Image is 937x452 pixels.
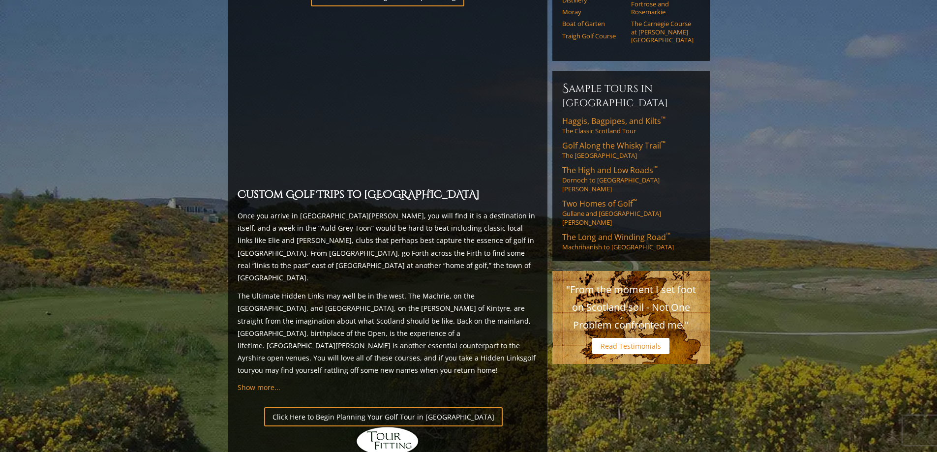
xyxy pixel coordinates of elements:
[562,116,700,135] a: Haggis, Bagpipes, and Kilts™The Classic Scotland Tour
[653,164,658,172] sup: ™
[238,353,536,375] a: golf tour
[562,165,658,176] span: The High and Low Roads
[661,139,665,148] sup: ™
[238,210,538,284] p: Once you arrive in [GEOGRAPHIC_DATA][PERSON_NAME], you will find it is a destination in itself, a...
[562,8,625,16] a: Moray
[562,198,700,227] a: Two Homes of Golf™Gullane and [GEOGRAPHIC_DATA][PERSON_NAME]
[562,140,665,151] span: Golf Along the Whisky Trail
[264,407,503,426] a: Click Here to Begin Planning Your Golf Tour in [GEOGRAPHIC_DATA]
[661,115,665,123] sup: ™
[562,198,637,209] span: Two Homes of Golf
[562,232,670,242] span: The Long and Winding Road
[562,140,700,160] a: Golf Along the Whisky Trail™The [GEOGRAPHIC_DATA]
[238,12,538,181] iframe: Sir-Nick-favorite-Open-Rota-Venues
[238,290,538,376] p: The Ultimate Hidden Links may well be in the west. The Machrie, on the [GEOGRAPHIC_DATA], and [GE...
[238,383,280,392] a: Show more...
[631,20,694,44] a: The Carnegie Course at [PERSON_NAME][GEOGRAPHIC_DATA]
[562,116,665,126] span: Haggis, Bagpipes, and Kilts
[666,231,670,239] sup: ™
[562,20,625,28] a: Boat of Garten
[238,187,538,204] h2: Custom Golf Trips to [GEOGRAPHIC_DATA]
[562,281,700,334] p: "From the moment I set foot on Scotland soil - Not One Problem confronted me."
[633,197,637,206] sup: ™
[562,232,700,251] a: The Long and Winding Road™Machrihanish to [GEOGRAPHIC_DATA]
[592,338,669,354] a: Read Testimonials
[562,32,625,40] a: Traigh Golf Course
[562,165,700,193] a: The High and Low Roads™Dornoch to [GEOGRAPHIC_DATA][PERSON_NAME]
[562,81,700,110] h6: Sample Tours in [GEOGRAPHIC_DATA]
